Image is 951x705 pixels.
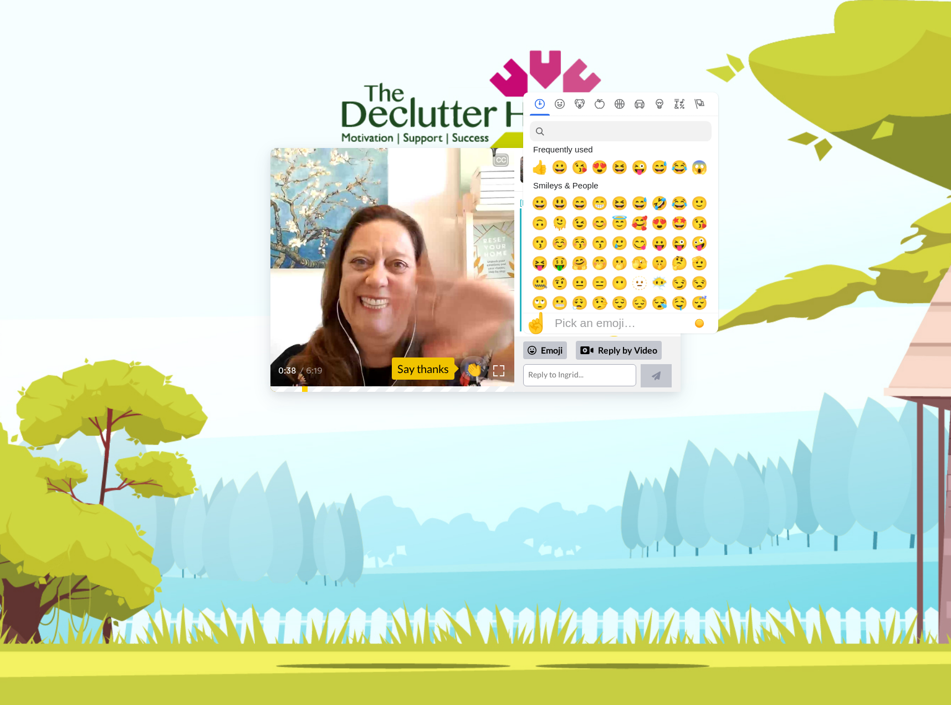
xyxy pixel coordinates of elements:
img: message.svg [573,336,622,358]
span: 0:38 [278,364,298,377]
img: The Declutter Hub logo [449,87,502,131]
span: 6:19 [306,364,325,377]
span: 👏 [460,360,488,377]
div: Say thanks [392,357,454,380]
div: Reply by Video [576,341,662,360]
img: Profile Image [520,156,547,183]
img: Full screen [493,365,504,376]
span: / [300,364,304,377]
div: [PERSON_NAME] [514,192,681,208]
div: Emoji [523,341,567,359]
div: Reply by Video [580,344,594,357]
button: 👏 [460,356,488,381]
div: Send [PERSON_NAME] a reply. [514,336,681,376]
div: CC [494,155,508,166]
